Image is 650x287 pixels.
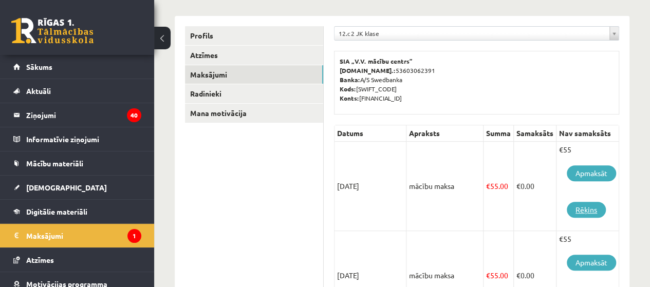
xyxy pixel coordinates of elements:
a: Rīgas 1. Tālmācības vidusskola [11,18,94,44]
a: Apmaksāt [567,255,616,271]
b: Banka: [340,75,360,84]
span: Sākums [26,62,52,71]
td: 0.00 [514,142,556,231]
a: Mana motivācija [185,104,323,123]
legend: Maksājumi [26,224,141,247]
a: Atzīmes [185,46,323,65]
span: Mācību materiāli [26,159,83,168]
a: Maksājumi1 [13,224,141,247]
span: 12.c2 JK klase [339,27,605,40]
legend: Ziņojumi [26,103,141,127]
b: [DOMAIN_NAME].: [340,66,396,74]
span: € [486,271,490,280]
a: Rēķins [567,202,606,218]
td: mācību maksa [406,142,484,231]
span: € [516,181,521,190]
span: € [516,271,521,280]
a: Mācību materiāli [13,151,141,175]
a: Maksājumi [185,65,323,84]
i: 40 [127,108,141,122]
td: [DATE] [335,142,406,231]
a: Ziņojumi40 [13,103,141,127]
td: €55 [556,142,619,231]
a: 12.c2 JK klase [335,27,619,40]
th: Nav samaksāts [556,125,619,142]
th: Summa [484,125,514,142]
th: Samaksāts [514,125,556,142]
i: 1 [127,229,141,243]
td: 55.00 [484,142,514,231]
th: Apraksts [406,125,484,142]
a: Apmaksāt [567,165,616,181]
a: [DEMOGRAPHIC_DATA] [13,176,141,199]
b: Kods: [340,85,356,93]
span: Atzīmes [26,255,54,264]
span: € [486,181,490,190]
b: Konts: [340,94,359,102]
a: Atzīmes [13,248,141,272]
span: Digitālie materiāli [26,207,87,216]
b: SIA „V.V. mācību centrs” [340,57,413,65]
th: Datums [335,125,406,142]
a: Sākums [13,55,141,79]
span: Aktuāli [26,86,51,95]
a: Radinieki [185,84,323,103]
a: Aktuāli [13,79,141,103]
span: [DEMOGRAPHIC_DATA] [26,183,107,192]
a: Profils [185,26,323,45]
p: 53603062391 A/S Swedbanka [SWIFT_CODE] [FINANCIAL_ID] [340,56,614,103]
a: Informatīvie ziņojumi [13,127,141,151]
legend: Informatīvie ziņojumi [26,127,141,151]
a: Digitālie materiāli [13,200,141,223]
